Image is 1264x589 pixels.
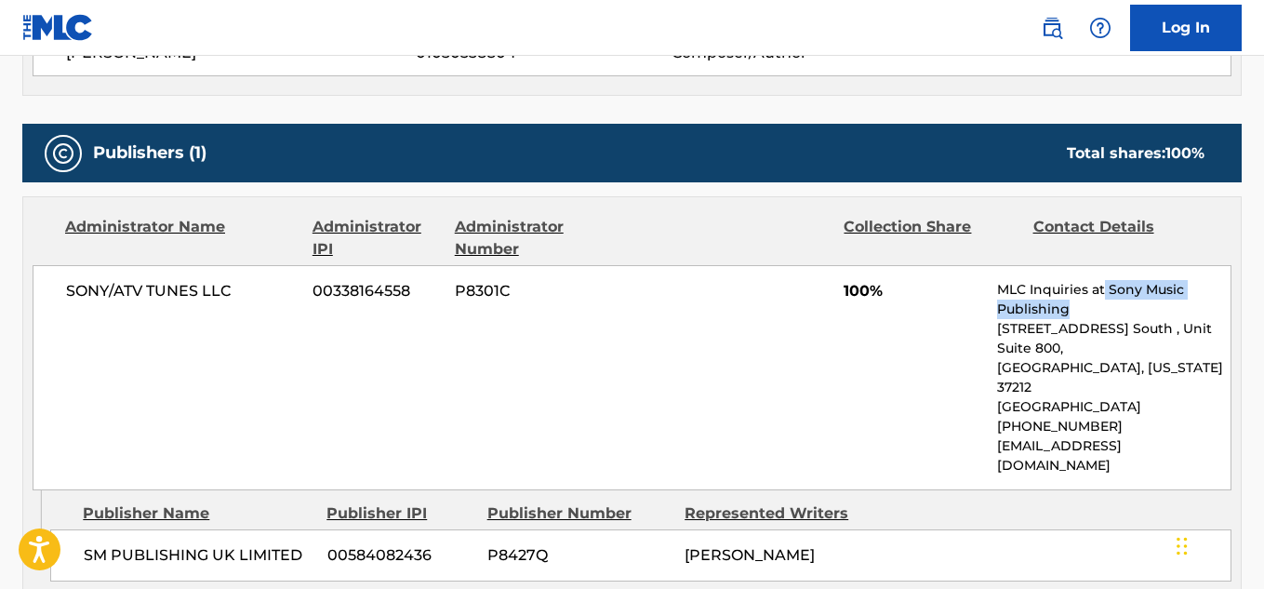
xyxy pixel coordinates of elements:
[313,216,441,261] div: Administrator IPI
[455,216,630,261] div: Administrator Number
[93,142,206,164] h5: Publishers (1)
[84,544,313,567] span: SM PUBLISHING UK LIMITED
[997,436,1231,475] p: [EMAIL_ADDRESS][DOMAIN_NAME]
[487,544,671,567] span: P8427Q
[1041,17,1063,39] img: search
[455,280,630,302] span: P8301C
[1033,9,1071,47] a: Public Search
[685,502,869,525] div: Represented Writers
[1171,500,1264,589] iframe: Chat Widget
[1130,5,1242,51] a: Log In
[1082,9,1119,47] div: Help
[66,280,299,302] span: SONY/ATV TUNES LLC
[83,502,313,525] div: Publisher Name
[844,280,983,302] span: 100%
[997,280,1231,319] p: MLC Inquiries at Sony Music Publishing
[22,14,94,41] img: MLC Logo
[1177,518,1188,574] div: Drag
[1067,142,1204,165] div: Total shares:
[997,397,1231,417] p: [GEOGRAPHIC_DATA]
[997,417,1231,436] p: [PHONE_NUMBER]
[1089,17,1111,39] img: help
[313,280,441,302] span: 00338164558
[487,502,672,525] div: Publisher Number
[685,546,815,564] span: [PERSON_NAME]
[327,544,473,567] span: 00584082436
[1033,216,1208,261] div: Contact Details
[1165,144,1204,162] span: 100 %
[997,319,1231,358] p: [STREET_ADDRESS] South , Unit Suite 800,
[52,142,74,165] img: Publishers
[844,216,1018,261] div: Collection Share
[65,216,299,261] div: Administrator Name
[326,502,472,525] div: Publisher IPI
[997,358,1231,397] p: [GEOGRAPHIC_DATA], [US_STATE] 37212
